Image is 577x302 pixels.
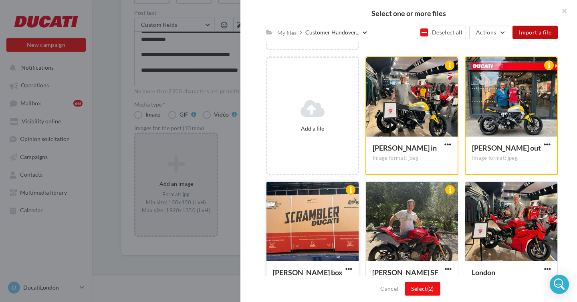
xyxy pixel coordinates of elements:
[469,26,509,39] button: Actions
[377,284,401,294] button: Cancel
[417,26,466,39] button: Deselect all
[270,125,355,133] div: Add a file
[405,282,440,296] button: Select(2)
[512,26,558,39] button: Import a file
[273,268,343,277] span: Claudio Scrambler box
[472,155,551,162] div: Image format: jpeg
[373,143,437,152] span: Claudio Scrambler in
[253,10,564,17] h2: Select one or more files
[427,285,434,292] span: (2)
[476,29,496,36] span: Actions
[372,268,438,277] span: David SF
[550,275,569,294] div: Open Intercom Messenger
[519,29,551,36] span: Import a file
[305,28,359,36] span: Customer Handover...
[472,143,541,152] span: Claudio Scrambler out
[472,268,529,296] span: London Tomas Pani V4S inside
[277,29,297,37] div: My files
[373,155,451,162] div: Image format: jpeg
